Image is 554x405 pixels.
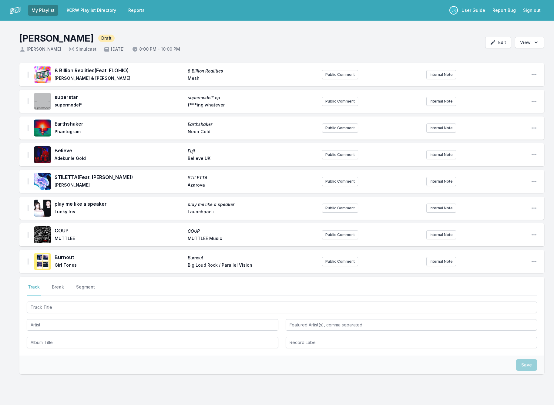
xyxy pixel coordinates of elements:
[188,155,317,163] span: Believe UK
[531,178,537,184] button: Open playlist item options
[188,209,317,216] span: Launchpad+
[55,262,184,269] span: Girl Tones
[485,37,511,48] button: Edit
[69,46,96,52] span: Simulcast
[55,235,184,243] span: MUTTLEE
[489,5,519,16] a: Report Bug
[34,253,51,270] img: Burnout
[188,182,317,189] span: Azarova
[75,284,96,295] button: Segment
[27,337,278,348] input: Album Title
[55,93,184,101] span: superstar
[27,284,41,295] button: Track
[426,177,456,186] button: Internal Note
[28,5,58,16] a: My Playlist
[531,152,537,158] button: Open playlist item options
[188,201,317,208] span: play me like a speaker
[322,97,358,106] button: Public Comment
[27,98,29,104] img: Drag Handle
[426,257,456,266] button: Internal Note
[27,205,29,211] img: Drag Handle
[55,227,184,234] span: COUP
[188,235,317,243] span: MUTTLEE Music
[55,120,184,127] span: Earthshaker
[55,102,184,109] span: supermodel*
[27,232,29,238] img: Drag Handle
[10,5,21,16] img: logo-white-87cec1fa9cbef997252546196dc51331.png
[188,75,317,83] span: Mesh
[63,5,120,16] a: KCRW Playlist Directory
[34,146,51,163] img: Fuji
[188,228,317,234] span: COUP
[322,230,358,239] button: Public Comment
[426,150,456,159] button: Internal Note
[55,174,184,181] span: STILETTA (Feat. [PERSON_NAME])
[531,125,537,131] button: Open playlist item options
[188,148,317,154] span: Fuji
[531,258,537,265] button: Open playlist item options
[519,5,544,16] button: Sign out
[27,302,537,313] input: Track Title
[125,5,148,16] a: Reports
[55,67,184,74] span: 8 Billion Realities (Feat. FLOHIO)
[449,6,458,15] p: Jason Kramer
[132,46,180,52] span: 8:00 PM - 10:00 PM
[34,93,51,110] img: supermodel* ep
[104,46,125,52] span: [DATE]
[19,46,61,52] span: [PERSON_NAME]
[55,182,184,189] span: [PERSON_NAME]
[188,129,317,136] span: Neon Gold
[426,70,456,79] button: Internal Note
[322,257,358,266] button: Public Comment
[322,150,358,159] button: Public Comment
[188,95,317,101] span: supermodel* ep
[531,98,537,104] button: Open playlist item options
[55,147,184,154] span: Believe
[27,152,29,158] img: Drag Handle
[188,68,317,74] span: 8 Billion Realities
[531,72,537,78] button: Open playlist item options
[426,204,456,213] button: Internal Note
[55,155,184,163] span: Adekunle Gold
[426,230,456,239] button: Internal Note
[531,205,537,211] button: Open playlist item options
[531,232,537,238] button: Open playlist item options
[515,37,544,48] button: Open options
[55,254,184,261] span: Burnout
[188,255,317,261] span: Burnout
[27,125,29,131] img: Drag Handle
[27,258,29,265] img: Drag Handle
[188,175,317,181] span: STILETTA
[34,120,51,137] img: Earthshaker
[188,121,317,127] span: Earthshaker
[34,226,51,243] img: COUP
[27,178,29,184] img: Drag Handle
[322,70,358,79] button: Public Comment
[27,319,278,331] input: Artist
[19,33,93,44] h1: [PERSON_NAME]
[426,123,456,133] button: Internal Note
[188,102,317,109] span: f***ing whatever.
[27,72,29,78] img: Drag Handle
[55,75,184,83] span: [PERSON_NAME] & [PERSON_NAME]
[34,173,51,190] img: STILETTA
[322,204,358,213] button: Public Comment
[55,209,184,216] span: Lucky Iris
[458,5,489,16] a: User Guide
[516,359,537,371] button: Save
[188,262,317,269] span: Big Loud Rock / Parallel Vision
[286,337,537,348] input: Record Label
[51,284,65,295] button: Break
[286,319,537,331] input: Featured Artist(s), comma separated
[55,200,184,208] span: play me like a speaker
[426,97,456,106] button: Internal Note
[322,177,358,186] button: Public Comment
[322,123,358,133] button: Public Comment
[34,200,51,217] img: play me like a speaker
[55,129,184,136] span: Phantogram
[98,35,115,42] span: Draft
[34,66,51,83] img: 8 Billion Realities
